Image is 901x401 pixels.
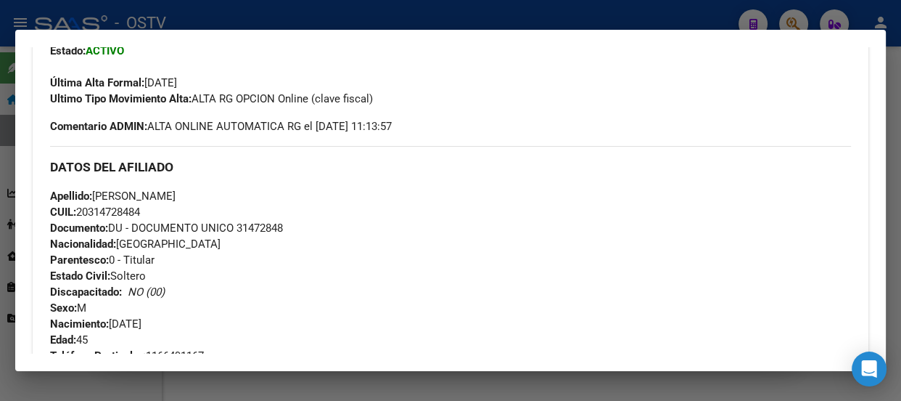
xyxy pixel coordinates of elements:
strong: Edad: [50,333,76,347]
span: 1166491167 [50,349,204,362]
strong: ACTIVO [86,44,124,57]
i: NO (00) [128,285,165,299]
strong: Estado: [50,44,86,57]
strong: Estado Civil: [50,270,110,283]
span: 45 [50,333,88,347]
strong: Sexo: [50,301,77,315]
div: Open Intercom Messenger [852,352,886,386]
h3: DATOS DEL AFILIADO [50,159,851,175]
strong: Comentario ADMIN: [50,120,147,133]
span: 0 - Titular [50,254,155,267]
span: DU - DOCUMENTO UNICO 31472848 [50,222,283,235]
strong: Documento: [50,222,108,235]
strong: Discapacitado: [50,285,122,299]
strong: Última Alta Formal: [50,76,144,89]
strong: Nacimiento: [50,317,109,331]
span: ALTA RG OPCION Online (clave fiscal) [50,92,373,105]
strong: Apellido: [50,190,92,203]
span: 20314728484 [50,206,140,219]
strong: Ultimo Tipo Movimiento Alta: [50,92,192,105]
span: [DATE] [50,317,141,331]
strong: CUIL: [50,206,76,219]
strong: Nacionalidad: [50,238,116,251]
span: M [50,301,86,315]
span: [PERSON_NAME] [50,190,176,203]
strong: Teléfono Particular: [50,349,146,362]
span: ALTA ONLINE AUTOMATICA RG el [DATE] 11:13:57 [50,118,392,134]
span: [DATE] [50,76,177,89]
strong: Parentesco: [50,254,109,267]
span: Soltero [50,270,146,283]
span: [GEOGRAPHIC_DATA] [50,238,221,251]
